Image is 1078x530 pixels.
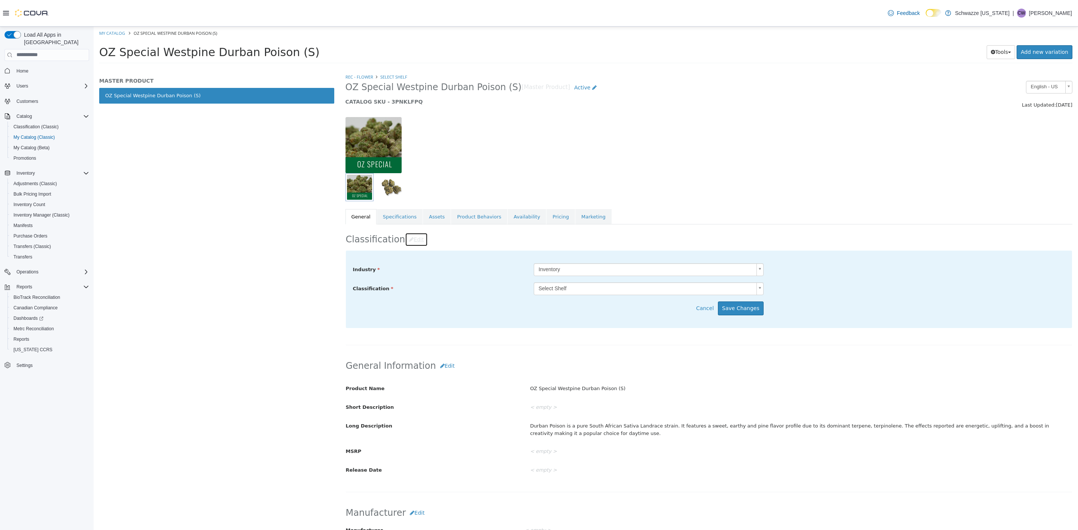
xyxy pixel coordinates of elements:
span: MSRP [252,422,268,428]
span: Industry [259,240,286,246]
a: Feedback [885,6,923,21]
span: Inventory [441,237,660,249]
button: Home [1,65,92,76]
span: Active [481,58,497,64]
a: OZ Special Westpine Durban Poison (S) [6,61,241,77]
small: [Master Product] [428,58,476,64]
a: Metrc Reconciliation [10,324,57,333]
span: Washington CCRS [10,345,89,354]
span: OZ Special Westpine Durban Poison (S) [40,4,124,9]
h2: General Information [252,333,979,346]
button: Customers [1,96,92,107]
span: Bulk Pricing Import [13,191,51,197]
h2: Classification [252,206,979,220]
span: Adjustments (Classic) [13,181,57,187]
span: Customers [16,98,38,104]
button: Users [13,82,31,91]
span: Select Shelf [441,256,660,268]
span: Load All Apps in [GEOGRAPHIC_DATA] [21,31,89,46]
a: Assets [329,183,357,198]
button: Inventory [1,168,92,178]
span: Settings [13,360,89,370]
span: Dashboards [13,315,43,321]
button: BioTrack Reconciliation [7,292,92,303]
span: [US_STATE] CCRS [13,347,52,353]
h5: MASTER PRODUCT [6,51,241,58]
span: Metrc Reconciliation [10,324,89,333]
button: Promotions [7,153,92,163]
span: Catalog [16,113,32,119]
button: Transfers [7,252,92,262]
span: Manufacturer [252,501,289,506]
a: [US_STATE] CCRS [10,345,55,354]
a: Dashboards [10,314,46,323]
span: Product Name [252,359,291,365]
span: Operations [16,269,39,275]
a: English - US [932,54,979,67]
span: BioTrack Reconciliation [13,294,60,300]
span: Customers [13,96,89,106]
button: My Catalog (Beta) [7,143,92,153]
a: Transfers (Classic) [10,242,54,251]
span: My Catalog (Beta) [10,143,89,152]
span: Last Updated: [928,76,962,81]
div: < empty > [431,419,984,432]
img: 150 [252,91,308,147]
button: Save Changes [624,275,670,289]
button: Operations [1,267,92,277]
a: Promotions [10,154,39,163]
span: Home [13,66,89,76]
span: Inventory Count [13,202,45,208]
span: Transfers (Classic) [10,242,89,251]
span: Canadian Compliance [10,303,89,312]
span: Reports [13,282,89,291]
button: Transfers (Classic) [7,241,92,252]
span: Classification (Classic) [10,122,89,131]
span: Inventory [16,170,35,176]
div: < empty > [431,497,923,511]
a: Manifests [10,221,36,230]
a: General [252,183,283,198]
a: Availability [414,183,453,198]
span: Bulk Pricing Import [10,190,89,199]
button: Classification (Classic) [7,122,92,132]
a: Customers [13,97,41,106]
span: Reports [10,335,89,344]
span: Transfers [10,252,89,261]
button: Operations [13,267,42,276]
button: Catalog [13,112,35,121]
span: Classification (Classic) [13,124,59,130]
button: Inventory Count [7,199,92,210]
a: Select Shelf [287,48,314,53]
a: Settings [13,361,36,370]
span: Inventory Count [10,200,89,209]
a: Inventory Manager (Classic) [10,211,73,220]
span: Feedback [897,9,920,17]
a: Purchase Orders [10,232,51,241]
span: Transfers (Classic) [13,243,51,249]
p: | [1012,9,1014,18]
button: Inventory Manager (Classic) [7,210,92,220]
span: Dashboards [10,314,89,323]
a: Dashboards [7,313,92,324]
a: Canadian Compliance [10,303,61,312]
a: REC - Flower [252,48,280,53]
a: Marketing [482,183,518,198]
a: Inventory [440,237,670,249]
button: Edit [342,333,365,346]
span: Home [16,68,28,74]
p: Schwazze [US_STATE] [955,9,1010,18]
a: Classification (Classic) [10,122,62,131]
button: My Catalog (Classic) [7,132,92,143]
span: CW [1018,9,1025,18]
span: Inventory [13,169,89,178]
div: < empty > [431,374,984,387]
a: Active [476,54,507,68]
a: My Catalog [6,4,31,9]
span: My Catalog (Beta) [13,145,50,151]
span: Metrc Reconciliation [13,326,54,332]
span: Purchase Orders [10,232,89,241]
button: [US_STATE] CCRS [7,344,92,355]
span: Reports [13,336,29,342]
